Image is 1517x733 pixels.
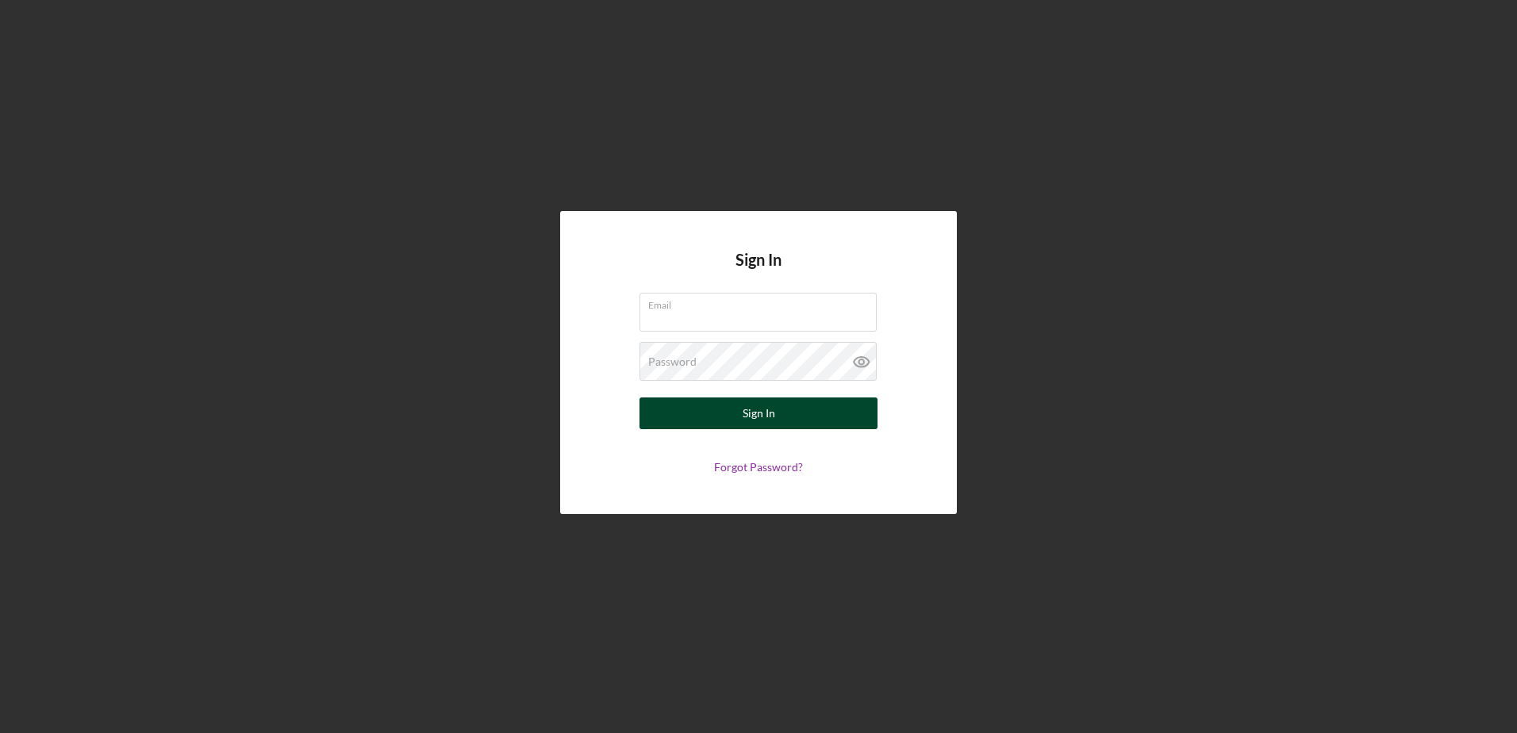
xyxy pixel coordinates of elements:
button: Sign In [639,397,878,429]
label: Email [648,294,877,311]
h4: Sign In [735,251,782,293]
div: Sign In [743,397,775,429]
label: Password [648,355,697,368]
a: Forgot Password? [714,460,803,474]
